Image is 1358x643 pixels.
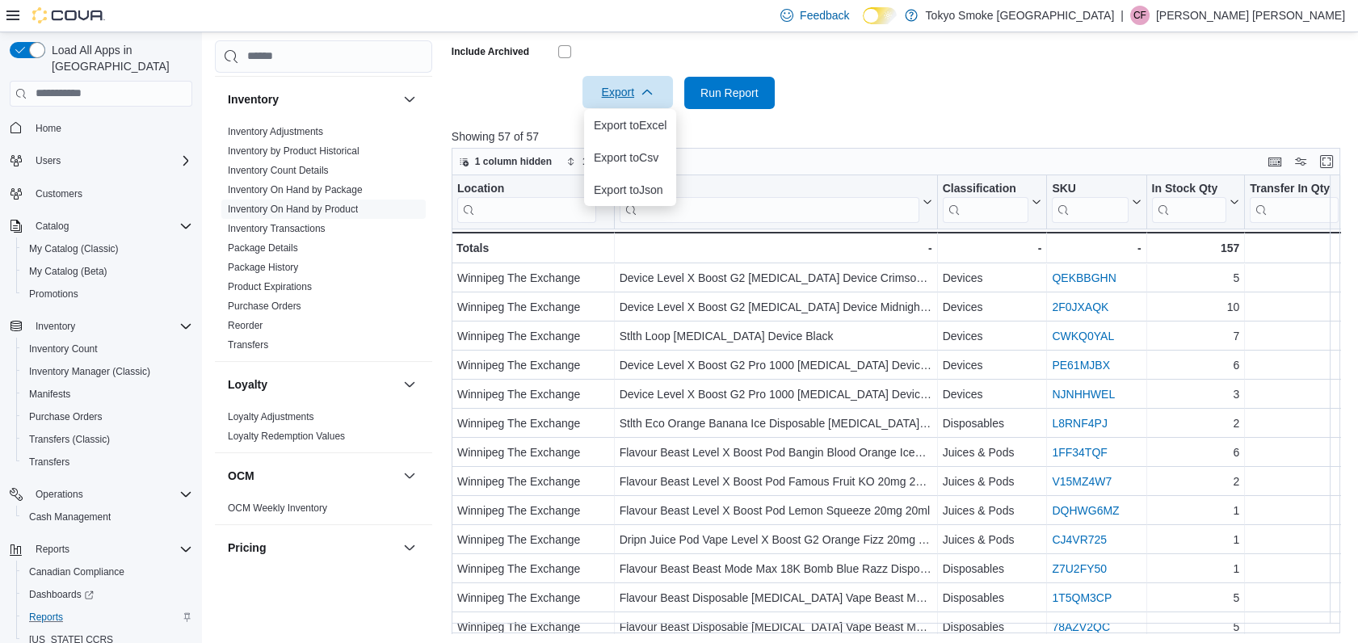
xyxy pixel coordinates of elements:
[16,260,199,283] button: My Catalog (Beta)
[23,430,116,449] a: Transfers (Classic)
[3,538,199,561] button: Reports
[228,300,301,313] span: Purchase Orders
[3,215,199,237] button: Catalog
[619,530,931,549] div: Dripn Juice Pod Vape Level X Boost G2 Orange Fizz 20mg 20ml
[800,7,849,23] span: Feedback
[29,485,90,504] button: Operations
[942,326,1041,346] div: Devices
[560,152,650,171] button: 1 field sorted
[1052,504,1119,517] a: DQHWG6MZ
[228,242,298,254] a: Package Details
[228,540,266,556] h3: Pricing
[16,283,199,305] button: Promotions
[457,355,609,375] div: Winnipeg The Exchange
[228,145,359,158] span: Inventory by Product Historical
[215,122,432,361] div: Inventory
[457,472,609,491] div: Winnipeg The Exchange
[457,268,609,288] div: Winnipeg The Exchange
[228,126,323,137] a: Inventory Adjustments
[3,483,199,506] button: Operations
[36,488,83,501] span: Operations
[29,151,192,170] span: Users
[619,297,931,317] div: Device Level X Boost G2 [MEDICAL_DATA] Device Midnight Black
[594,119,666,132] span: Export to Excel
[1151,617,1239,637] div: 5
[700,85,759,101] span: Run Report
[228,319,263,332] span: Reorder
[1250,238,1352,258] div: 0
[1151,181,1226,196] div: In Stock Qty
[228,281,312,292] a: Product Expirations
[942,443,1041,462] div: Juices & Pods
[942,617,1041,637] div: Disposables
[1250,355,1352,375] div: 0
[23,239,125,258] a: My Catalog (Classic)
[457,326,609,346] div: Winnipeg The Exchange
[1052,330,1114,343] a: CWKQ0YAL
[684,77,775,109] button: Run Report
[45,42,192,74] span: Load All Apps in [GEOGRAPHIC_DATA]
[457,588,609,607] div: Winnipeg The Exchange
[228,222,326,235] span: Inventory Transactions
[457,414,609,433] div: Winnipeg The Exchange
[29,288,78,300] span: Promotions
[36,220,69,233] span: Catalog
[228,183,363,196] span: Inventory On Hand by Package
[228,376,267,393] h3: Loyalty
[29,184,89,204] a: Customers
[1317,152,1336,171] button: Enter fullscreen
[29,265,107,278] span: My Catalog (Beta)
[23,507,117,527] a: Cash Management
[3,149,199,172] button: Users
[863,24,864,25] span: Dark Mode
[942,414,1041,433] div: Disposables
[1052,620,1110,633] a: 78AZV2QC
[23,239,192,258] span: My Catalog (Classic)
[619,268,931,288] div: Device Level X Boost G2 [MEDICAL_DATA] Device Crimson Red
[23,262,114,281] a: My Catalog (Beta)
[29,540,192,559] span: Reports
[1151,559,1239,578] div: 1
[36,122,61,135] span: Home
[23,284,85,304] a: Promotions
[29,119,68,138] a: Home
[228,91,279,107] h3: Inventory
[475,155,552,168] span: 1 column hidden
[23,607,192,627] span: Reports
[457,559,609,578] div: Winnipeg The Exchange
[215,498,432,524] div: OCM
[619,559,931,578] div: Flavour Beast Beast Mode Max 18K Bomb Blue Razz Disposable [MEDICAL_DATA] Vape
[619,181,919,222] div: Product
[29,242,119,255] span: My Catalog (Classic)
[228,376,397,393] button: Loyalty
[3,315,199,338] button: Inventory
[1250,297,1352,317] div: 0
[1052,446,1107,459] a: 1FF34TQF
[1291,152,1310,171] button: Display options
[228,411,314,422] a: Loyalty Adjustments
[1133,6,1146,25] span: CF
[215,407,432,452] div: Loyalty
[592,76,663,108] span: Export
[29,118,192,138] span: Home
[457,501,609,520] div: Winnipeg The Exchange
[619,501,931,520] div: Flavour Beast Level X Boost Pod Lemon Squeeze 20mg 20ml
[452,128,1350,145] p: Showing 57 of 57
[942,385,1041,404] div: Devices
[1250,530,1352,549] div: 0
[228,262,298,273] a: Package History
[29,216,192,236] span: Catalog
[619,355,931,375] div: Device Level X Boost G2 Pro 1000 [MEDICAL_DATA] Device Blossom Pink
[16,561,199,583] button: Canadian Compliance
[1052,562,1107,575] a: Z7U2FY50
[594,151,666,164] span: Export to Csv
[1250,559,1352,578] div: 0
[457,443,609,462] div: Winnipeg The Exchange
[29,540,76,559] button: Reports
[23,339,104,359] a: Inventory Count
[619,181,919,196] div: Product
[942,238,1041,258] div: -
[400,375,419,394] button: Loyalty
[23,362,192,381] span: Inventory Manager (Classic)
[23,607,69,627] a: Reports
